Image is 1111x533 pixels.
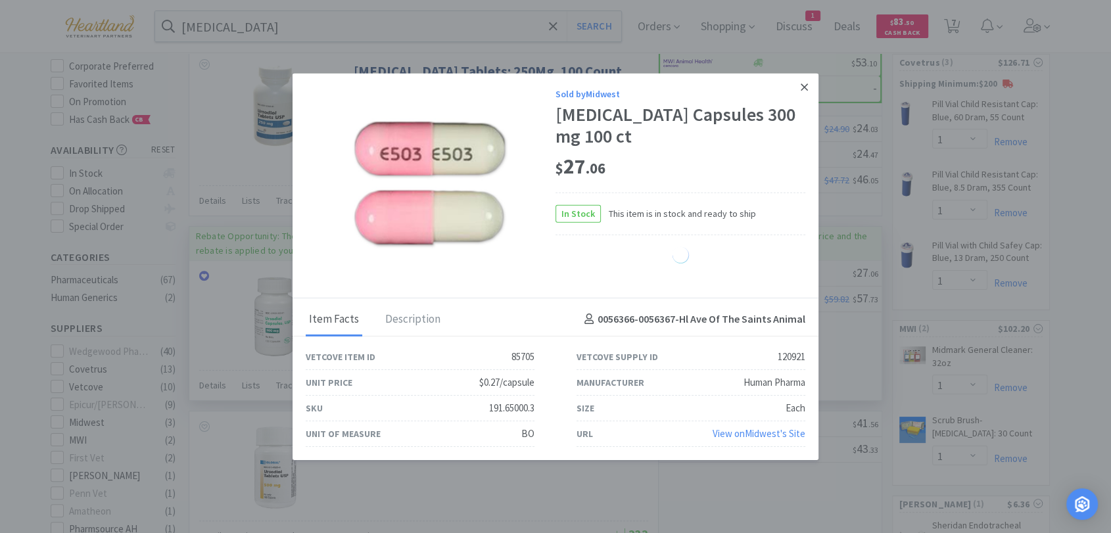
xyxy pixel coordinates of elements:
[577,400,594,415] div: Size
[555,104,805,148] div: [MEDICAL_DATA] Capsules 300 mg 100 ct
[778,349,805,365] div: 120921
[713,427,805,440] a: View onMidwest's Site
[306,400,323,415] div: SKU
[382,303,444,336] div: Description
[555,159,563,177] span: $
[479,375,534,390] div: $0.27/capsule
[306,375,352,389] div: Unit Price
[744,375,805,390] div: Human Pharma
[601,206,756,221] span: This item is in stock and ready to ship
[306,349,375,363] div: Vetcove Item ID
[521,426,534,442] div: BO
[586,159,605,177] span: . 06
[786,400,805,416] div: Each
[577,426,593,440] div: URL
[555,86,805,101] div: Sold by Midwest
[577,375,644,389] div: Manufacturer
[577,349,658,363] div: Vetcove Supply ID
[345,96,516,267] img: b237fdc0ddb5491d9290a297fc9c9851_120921.jpeg
[556,205,600,221] span: In Stock
[306,303,362,336] div: Item Facts
[489,400,534,416] div: 191.65000.3
[511,349,534,365] div: 85705
[1066,488,1098,520] div: Open Intercom Messenger
[555,153,605,179] span: 27
[579,311,805,328] h4: 0056366-0056367 - Hl Ave Of The Saints Animal
[306,426,381,440] div: Unit of Measure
